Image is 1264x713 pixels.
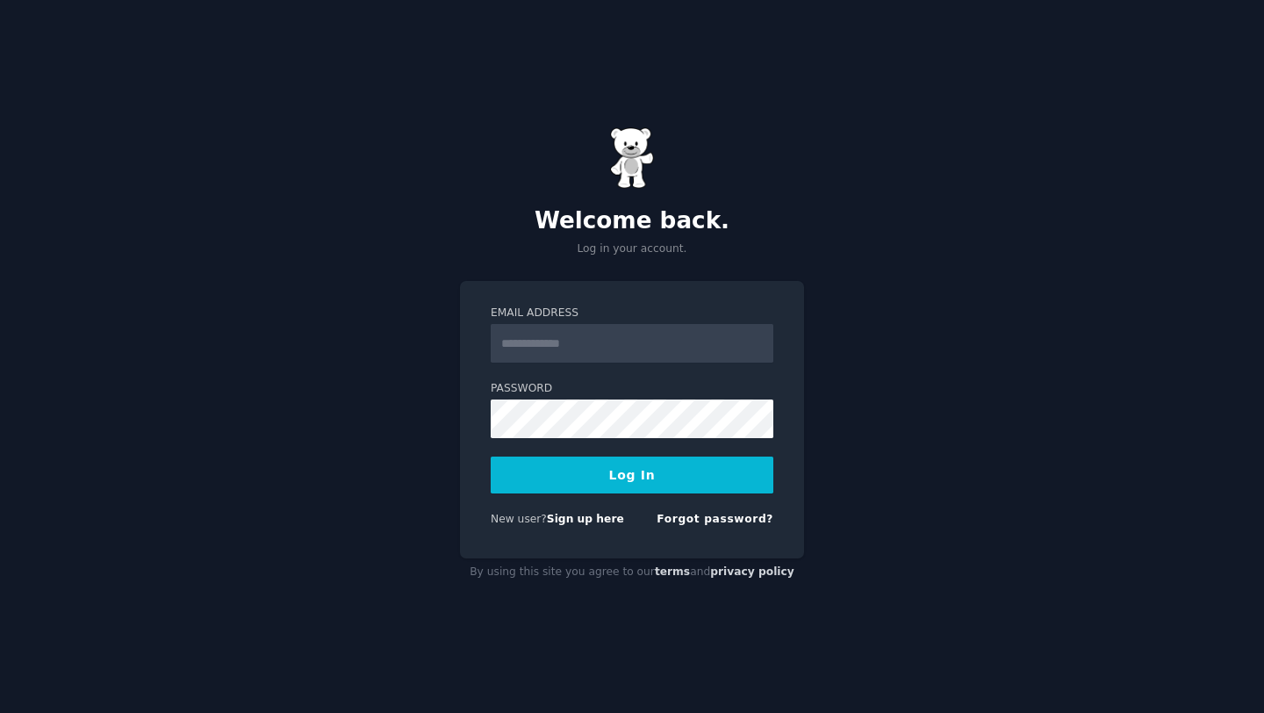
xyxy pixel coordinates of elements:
button: Log In [491,457,773,493]
img: Gummy Bear [610,127,654,189]
label: Email Address [491,306,773,321]
a: Forgot password? [657,513,773,525]
div: By using this site you agree to our and [460,558,804,587]
label: Password [491,381,773,397]
a: terms [655,565,690,578]
a: privacy policy [710,565,794,578]
h2: Welcome back. [460,207,804,235]
p: Log in your account. [460,241,804,257]
span: New user? [491,513,547,525]
a: Sign up here [547,513,624,525]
